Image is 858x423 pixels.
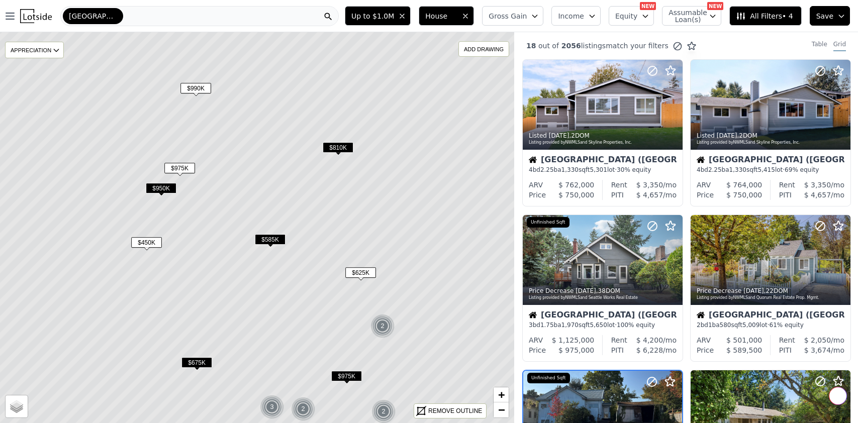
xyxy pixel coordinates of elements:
span: Income [558,11,584,21]
button: Assumable Loan(s) [662,6,721,26]
span: Assumable Loan(s) [669,9,701,23]
div: 3 bd 1.75 ba sqft lot · 100% equity [529,321,677,329]
div: Price [529,190,546,200]
div: ADD DRAWING [459,42,509,56]
div: $450K [131,237,162,252]
div: /mo [627,335,677,345]
div: $585K [255,234,285,249]
span: Equity [615,11,637,21]
span: House [425,11,457,21]
span: $ 589,500 [726,346,762,354]
button: Gross Gain [482,6,543,26]
button: Income [551,6,601,26]
time: 2025-09-20 17:07 [743,287,764,294]
a: Layers [6,395,28,417]
div: Listing provided by NWMLS and Skyline Properties, Inc. [697,140,845,146]
div: Price Decrease , 22 DOM [697,287,845,295]
span: 5,301 [590,166,607,173]
span: 5,415 [758,166,775,173]
span: $585K [255,234,285,245]
div: PITI [779,345,792,355]
div: $975K [331,371,362,385]
span: $ 3,350 [636,181,663,189]
div: Rent [779,335,795,345]
div: /mo [792,190,844,200]
div: $625K [345,267,376,282]
div: PITI [611,190,624,200]
a: Zoom in [494,387,509,402]
img: g1.png [291,397,316,421]
time: 2025-09-25 19:31 [576,287,596,294]
div: Rent [611,180,627,190]
span: 5,009 [742,322,759,329]
img: House [697,156,705,164]
img: g1.png [370,314,395,338]
div: PITI [779,190,792,200]
div: Listing provided by NWMLS and Quorum Real Estate Prop. Mgmt. [697,295,845,301]
div: Rent [779,180,795,190]
div: $975K [164,163,195,177]
div: Unfinished Sqft [527,373,570,384]
span: $ 2,050 [804,336,831,344]
span: $625K [345,267,376,278]
button: All Filters• 4 [729,6,801,26]
div: Listed , 2 DOM [697,132,845,140]
div: $950K [146,183,176,197]
span: $950K [146,183,176,193]
div: Listing provided by NWMLS and Skyline Properties, Inc. [529,140,678,146]
div: ARV [529,335,543,345]
div: Price Decrease , 38 DOM [529,287,678,295]
div: APPRECIATION [5,42,64,58]
div: Listed , 2 DOM [529,132,678,140]
span: $990K [180,83,211,93]
div: 3 [260,395,284,419]
div: /mo [627,180,677,190]
button: Up to $1.0M [345,6,411,26]
span: − [498,403,505,416]
img: House [529,311,537,319]
div: [GEOGRAPHIC_DATA] ([GEOGRAPHIC_DATA]) [529,311,677,321]
img: House [697,311,705,319]
span: $675K [181,357,212,368]
a: Zoom out [494,402,509,417]
div: Grid [833,40,846,51]
div: NEW [640,2,656,10]
div: ARV [697,335,711,345]
img: g1.png [260,395,284,419]
div: Table [812,40,827,51]
span: 18 [526,42,536,50]
span: $ 4,657 [636,191,663,199]
div: 2 bd 1 ba sqft lot · 61% equity [697,321,844,329]
img: House [529,156,537,164]
div: 4 bd 2.25 ba sqft lot · 69% equity [697,166,844,174]
div: ARV [529,180,543,190]
div: ARV [697,180,711,190]
span: All Filters • 4 [736,11,793,21]
span: $ 3,674 [804,346,831,354]
span: $ 762,000 [558,181,594,189]
span: $ 750,000 [558,191,594,199]
div: 2 [291,397,315,421]
div: PITI [611,345,624,355]
span: $975K [164,163,195,173]
div: /mo [795,180,844,190]
div: REMOVE OUTLINE [428,406,482,415]
span: 1,330 [729,166,746,173]
button: House [419,6,474,26]
span: $975K [331,371,362,381]
a: Price Decrease [DATE],22DOMListing provided byNWMLSand Quorum Real Estate Prop. Mgmt.House[GEOGRA... [690,215,850,362]
span: Save [816,11,833,21]
img: Lotside [20,9,52,23]
span: $ 750,000 [726,191,762,199]
span: $ 4,657 [804,191,831,199]
div: $990K [180,83,211,97]
div: Price [697,190,714,200]
span: + [498,388,505,401]
div: Listing provided by NWMLS and Seattle Works Real Estate [529,295,678,301]
span: [GEOGRAPHIC_DATA] [69,11,117,21]
div: Unfinished Sqft [527,217,569,228]
span: $ 975,000 [558,346,594,354]
span: $ 764,000 [726,181,762,189]
div: 2 [370,314,395,338]
a: Listed [DATE],2DOMListing provided byNWMLSand Skyline Properties, Inc.House[GEOGRAPHIC_DATA] ([GE... [690,59,850,206]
